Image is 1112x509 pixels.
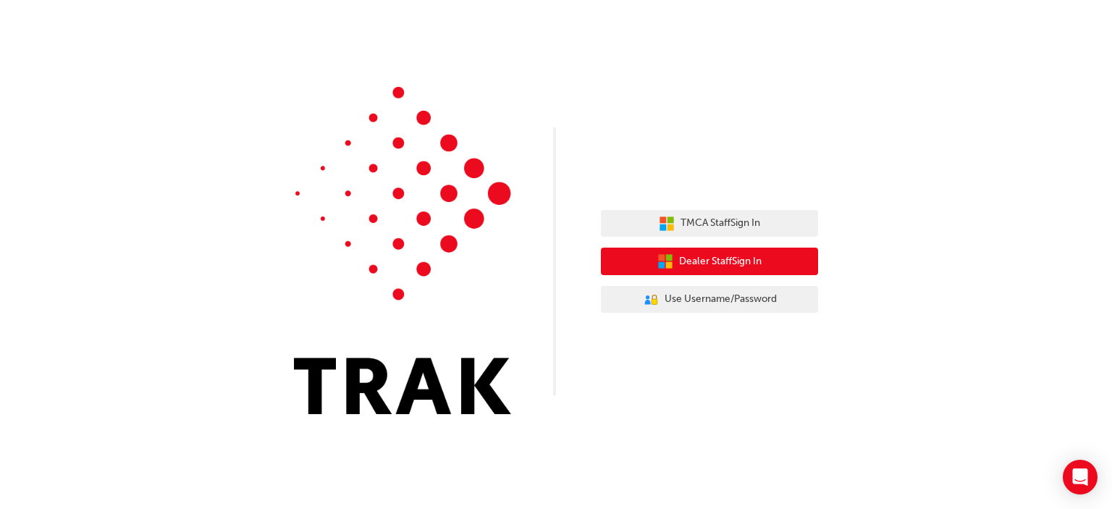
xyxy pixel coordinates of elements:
[601,248,818,275] button: Dealer StaffSign In
[681,215,760,232] span: TMCA Staff Sign In
[679,253,762,270] span: Dealer Staff Sign In
[601,210,818,237] button: TMCA StaffSign In
[294,87,511,414] img: Trak
[601,286,818,314] button: Use Username/Password
[1063,460,1098,495] div: Open Intercom Messenger
[665,291,777,308] span: Use Username/Password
